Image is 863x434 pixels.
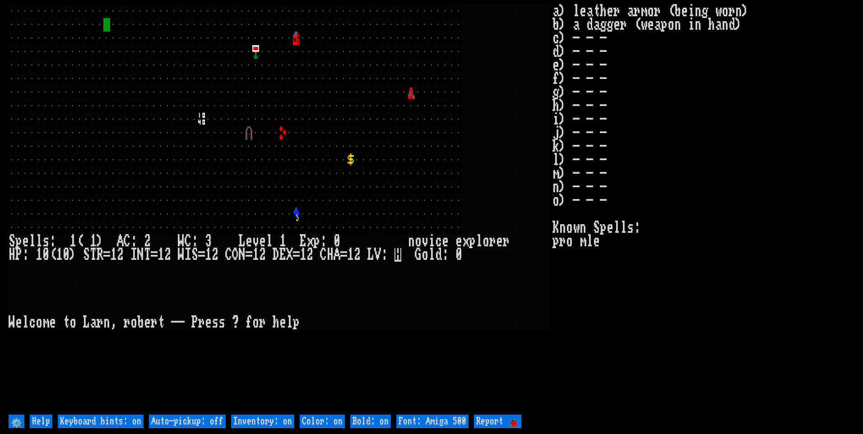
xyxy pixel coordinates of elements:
div: r [97,316,103,329]
div: o [483,235,489,248]
div: e [15,316,22,329]
div: ( [76,235,83,248]
div: 1 [70,235,76,248]
input: Auto-pickup: off [149,415,226,428]
div: r [198,316,205,329]
div: = [151,248,158,262]
div: r [503,235,510,248]
div: C [225,248,232,262]
div: l [428,248,435,262]
div: 1 [205,248,212,262]
div: l [29,235,36,248]
div: t [158,316,164,329]
input: ⚙️ [9,415,24,428]
div: ? [232,316,239,329]
div: C [185,235,191,248]
div: A [117,235,124,248]
div: l [266,235,273,248]
div: 0 [455,248,462,262]
div: S [83,248,90,262]
div: : [191,235,198,248]
div: W [178,248,185,262]
div: W [178,235,185,248]
div: I [185,248,191,262]
div: R [97,248,103,262]
div: = [198,248,205,262]
div: = [246,248,252,262]
div: 1 [56,248,63,262]
div: C [124,235,130,248]
div: p [15,235,22,248]
input: Report 🐞 [474,415,521,428]
div: s [218,316,225,329]
div: H [9,248,15,262]
div: L [367,248,374,262]
div: l [286,316,293,329]
div: c [435,235,442,248]
div: N [137,248,144,262]
div: d [435,248,442,262]
div: o [415,235,422,248]
div: x [462,235,469,248]
div: W [9,316,15,329]
div: : [130,235,137,248]
div: l [22,316,29,329]
div: 1 [110,248,117,262]
div: e [442,235,449,248]
div: 1 [158,248,164,262]
div: T [144,248,151,262]
div: e [496,235,503,248]
div: 2 [354,248,361,262]
div: 0 [42,248,49,262]
div: 1 [300,248,306,262]
div: , [110,316,117,329]
div: - [171,316,178,329]
div: : [381,248,388,262]
div: r [489,235,496,248]
div: b [137,316,144,329]
div: P [191,316,198,329]
div: m [42,316,49,329]
div: ) [70,248,76,262]
div: X [286,248,293,262]
div: 0 [334,235,340,248]
div: 2 [306,248,313,262]
div: 2 [144,235,151,248]
div: 2 [259,248,266,262]
div: e [455,235,462,248]
div: t [63,316,70,329]
div: E [279,248,286,262]
div: v [422,235,428,248]
div: r [151,316,158,329]
div: 1 [36,248,42,262]
div: p [313,235,320,248]
div: = [340,248,347,262]
div: L [83,316,90,329]
div: e [259,235,266,248]
div: C [320,248,327,262]
div: L [239,235,246,248]
div: E [300,235,306,248]
div: o [70,316,76,329]
div: e [22,235,29,248]
div: 2 [212,248,218,262]
div: e [49,316,56,329]
div: o [36,316,42,329]
div: S [191,248,198,262]
div: T [90,248,97,262]
div: 3 [205,235,212,248]
input: Bold: on [350,415,391,428]
div: l [36,235,42,248]
div: G [415,248,422,262]
div: ( [49,248,56,262]
input: Help [30,415,52,428]
stats: a) leather armor (being worn) b) a dagger (weapon in hand) c) - - - d) - - - e) - - - f) - - - g)... [552,5,854,412]
div: o [422,248,428,262]
div: H [327,248,334,262]
input: Keyboard hints: on [58,415,144,428]
input: Font: Amiga 500 [396,415,469,428]
div: e [144,316,151,329]
div: A [334,248,340,262]
div: a [90,316,97,329]
div: n [408,235,415,248]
